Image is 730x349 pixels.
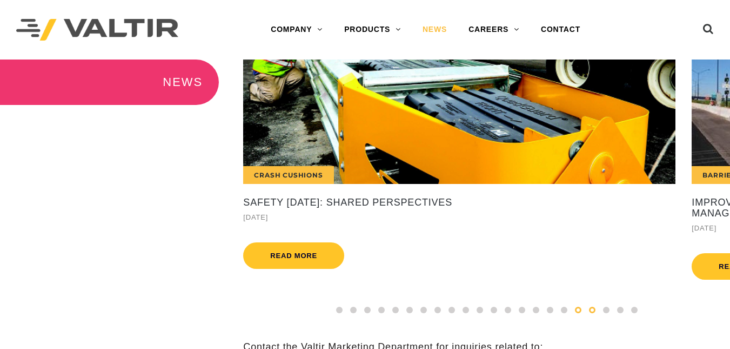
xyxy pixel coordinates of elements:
[412,19,458,41] a: NEWS
[243,211,675,223] div: [DATE]
[243,197,675,208] a: Safety [DATE]: Shared Perspectives
[333,19,412,41] a: PRODUCTS
[458,19,530,41] a: CAREERS
[16,19,178,41] img: Valtir
[243,60,675,184] a: Crash Cushions
[243,166,333,184] div: Crash Cushions
[260,19,333,41] a: COMPANY
[530,19,591,41] a: CONTACT
[243,242,344,269] a: Read more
